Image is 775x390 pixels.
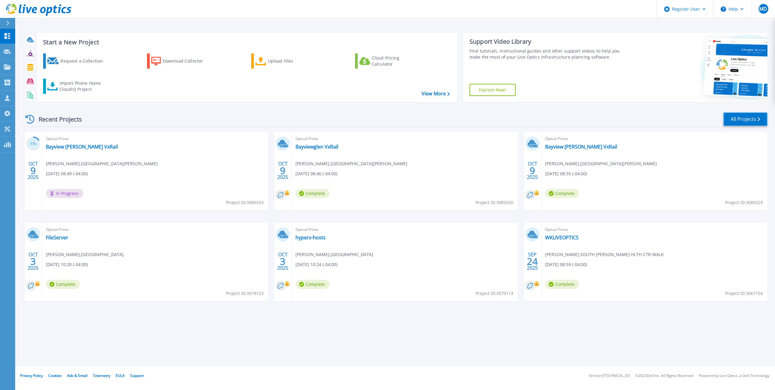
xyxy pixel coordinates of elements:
[34,142,36,145] span: %
[46,170,88,177] span: [DATE] 08:49 (-04:00)
[226,199,264,206] span: Project ID: 3085553
[226,290,264,297] span: Project ID: 3079123
[545,189,579,198] span: Complete
[545,226,764,233] span: Optical Prime
[355,53,423,69] a: Cloud Pricing Calculator
[277,250,288,272] div: OCT 2025
[27,250,39,272] div: OCT 2025
[46,135,265,142] span: Optical Prime
[27,159,39,182] div: OCT 2025
[476,290,513,297] span: Project ID: 3079113
[48,373,62,378] a: Cookies
[116,373,125,378] a: EULA
[295,170,337,177] span: [DATE] 08:46 (-04:00)
[295,189,329,198] span: Complete
[527,259,538,264] span: 24
[699,374,770,378] li: Powered by Live Optics, a Dell Technology
[545,251,664,258] span: [PERSON_NAME] , SOUTH [PERSON_NAME] HLTH CTR-WALK
[46,226,265,233] span: Optical Prime
[23,112,90,127] div: Recent Projects
[46,261,88,268] span: [DATE] 10:28 (-04:00)
[30,168,36,173] span: 9
[372,55,420,67] div: Cloud Pricing Calculator
[93,373,110,378] a: Telemetry
[251,53,319,69] a: Upload Files
[527,250,538,272] div: SEP 2025
[295,226,514,233] span: Optical Prime
[295,251,373,258] span: [PERSON_NAME] , [GEOGRAPHIC_DATA]
[67,373,87,378] a: Ads & Email
[476,199,513,206] span: Project ID: 3085550
[545,234,579,241] a: WKLIVEOPTICS
[469,84,516,96] a: Explore Now!
[43,53,111,69] a: Request a Collection
[46,144,118,150] a: Bayview [PERSON_NAME] VxRail
[130,373,144,378] a: Support
[295,280,329,289] span: Complete
[46,251,124,258] span: [PERSON_NAME] , [GEOGRAPHIC_DATA]
[295,160,407,167] span: [PERSON_NAME] , [GEOGRAPHIC_DATA][PERSON_NAME]
[723,112,767,126] a: All Projects
[545,144,617,150] a: Bayview [PERSON_NAME] VxRail
[60,80,107,92] div: Import Phone Home CloudIQ Project
[422,91,450,97] a: View More
[295,261,337,268] span: [DATE] 10:24 (-04:00)
[277,159,288,182] div: OCT 2025
[295,135,514,142] span: Optical Prime
[280,168,285,173] span: 9
[530,168,535,173] span: 9
[60,55,109,67] div: Request a Collection
[635,374,693,378] li: © 2025 Dell Inc. All Rights Reserved
[26,140,40,147] h3: 17
[295,144,338,150] a: Bayviewglen VxRail
[46,234,68,241] a: FileServer
[725,290,763,297] span: Project ID: 3067154
[589,374,630,378] li: Version: [TECHNICAL_ID]
[46,160,158,167] span: [PERSON_NAME] , [GEOGRAPHIC_DATA][PERSON_NAME]
[545,261,587,268] span: [DATE] 08:59 (-04:00)
[46,280,80,289] span: Complete
[163,55,211,67] div: Download Collector
[759,6,767,11] span: MD
[280,259,285,264] span: 3
[469,38,626,46] div: Support Video Library
[43,39,449,46] h3: Start a New Project
[30,259,36,264] span: 3
[725,199,763,206] span: Project ID: 3085529
[545,135,764,142] span: Optical Prime
[20,373,43,378] a: Privacy Policy
[147,53,215,69] a: Download Collector
[527,159,538,182] div: OCT 2025
[545,170,587,177] span: [DATE] 08:35 (-04:00)
[295,234,326,241] a: hyperv-hosts
[268,55,316,67] div: Upload Files
[545,160,657,167] span: [PERSON_NAME] , [GEOGRAPHIC_DATA][PERSON_NAME]
[469,48,626,60] div: Find tutorials, instructional guides and other support videos to help you make the most of your L...
[46,189,83,198] span: In Progress
[545,280,579,289] span: Complete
